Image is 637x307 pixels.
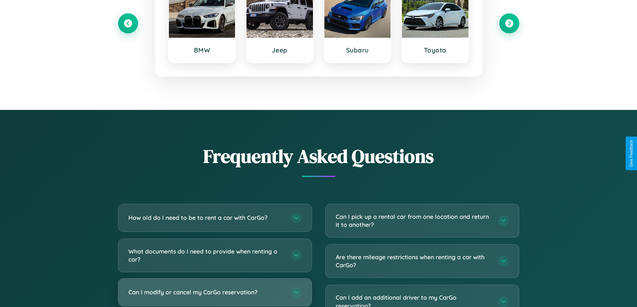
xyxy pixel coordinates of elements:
[629,140,634,167] div: Give Feedback
[336,212,492,229] h3: Can I pick up a rental car from one location and return it to another?
[253,46,306,54] h3: Jeep
[128,288,284,296] h3: Can I modify or cancel my CarGo reservation?
[128,213,284,222] h3: How old do I need to be to rent a car with CarGo?
[118,143,519,169] h2: Frequently Asked Questions
[176,46,229,54] h3: BMW
[128,247,284,264] h3: What documents do I need to provide when renting a car?
[336,253,492,269] h3: Are there mileage restrictions when renting a car with CarGo?
[409,46,462,54] h3: Toyota
[331,46,384,54] h3: Subaru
